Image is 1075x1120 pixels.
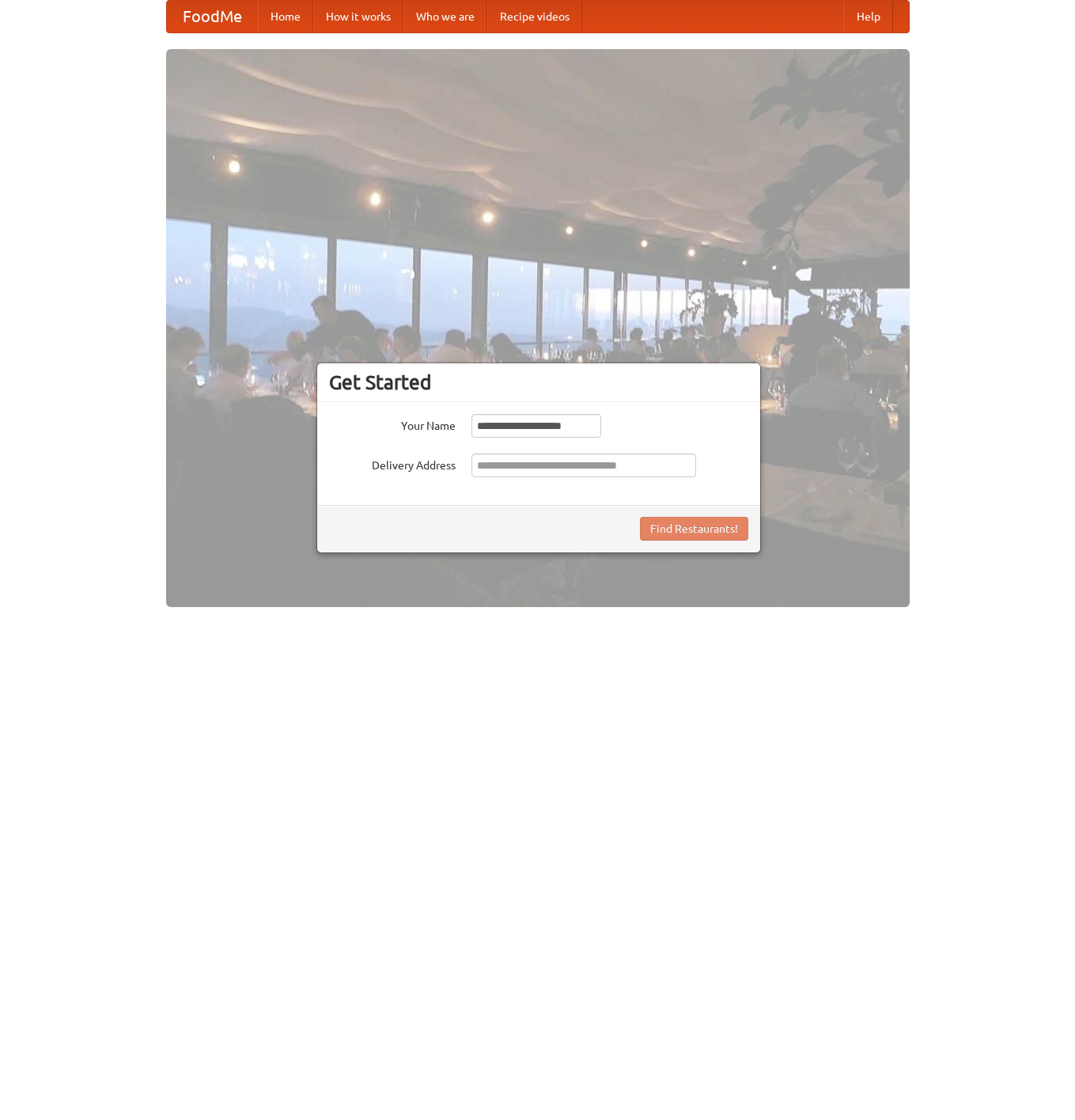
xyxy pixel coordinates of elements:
[313,1,403,32] a: How it works
[844,1,893,32] a: Help
[329,370,748,394] h3: Get Started
[258,1,313,32] a: Home
[329,454,456,473] label: Delivery Address
[487,1,582,32] a: Recipe videos
[640,517,748,541] button: Find Restaurants!
[329,414,456,434] label: Your Name
[403,1,487,32] a: Who we are
[167,1,258,32] a: FoodMe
